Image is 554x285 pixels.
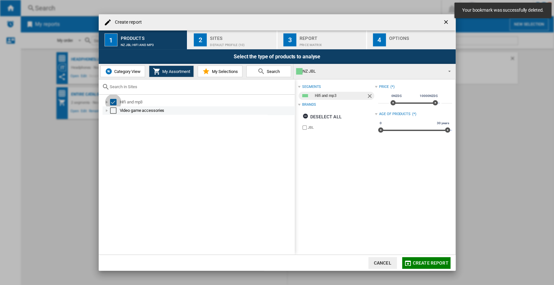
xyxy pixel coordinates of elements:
[277,30,367,49] button: 3 Report Price Matrix
[315,92,366,100] div: Hifi and mp3
[120,107,294,114] div: Video game accessories
[379,112,411,117] div: Age of products
[110,107,120,114] md-checkbox: Select
[413,260,449,266] span: Create report
[121,33,185,40] div: Products
[419,93,438,99] span: 10000NZD$
[210,33,274,40] div: Sites
[302,102,316,107] div: Brands
[300,33,363,40] div: Report
[440,16,453,29] button: getI18NText('BUTTONS.CLOSE_DIALOG')
[210,40,274,47] div: Default profile (10)
[161,69,190,74] span: My Assortment
[366,93,374,101] ng-md-icon: Remove
[379,84,389,89] div: Price
[379,121,383,126] span: 0
[390,93,403,99] span: 0NZD$
[99,30,188,49] button: 1 Products NZ JBL:Hifi and mp3
[121,40,185,47] div: NZ JBL:Hifi and mp3
[460,7,546,14] span: Your bookmark was successfully deleted.
[110,99,120,105] md-checkbox: Select
[194,33,207,46] div: 2
[105,67,113,75] img: wiser-icon-blue.png
[300,40,363,47] div: Price Matrix
[113,69,141,74] span: Category View
[296,67,442,76] div: NZ JBL
[367,30,456,49] button: 4 Options
[368,257,397,269] button: Cancel
[149,65,194,77] button: My Assortment
[99,49,456,64] div: Select the type of products to analyse
[302,84,321,89] div: segments
[100,65,145,77] button: Category View
[302,111,342,123] div: Deselect all
[246,65,291,77] button: Search
[308,125,375,130] label: JBL
[373,33,386,46] div: 4
[265,69,280,74] span: Search
[302,125,307,130] input: brand.name
[283,33,296,46] div: 3
[210,69,238,74] span: My Selections
[188,30,277,49] button: 2 Sites Default profile (10)
[443,19,450,27] ng-md-icon: getI18NText('BUTTONS.CLOSE_DIALOG')
[389,33,453,40] div: Options
[436,121,450,126] span: 30 years
[402,257,450,269] button: Create report
[112,19,142,26] h4: Create report
[301,111,344,123] button: Deselect all
[105,33,117,46] div: 1
[110,84,291,89] input: Search in Sites
[120,99,294,105] div: Hifi and mp3
[198,65,242,77] button: My Selections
